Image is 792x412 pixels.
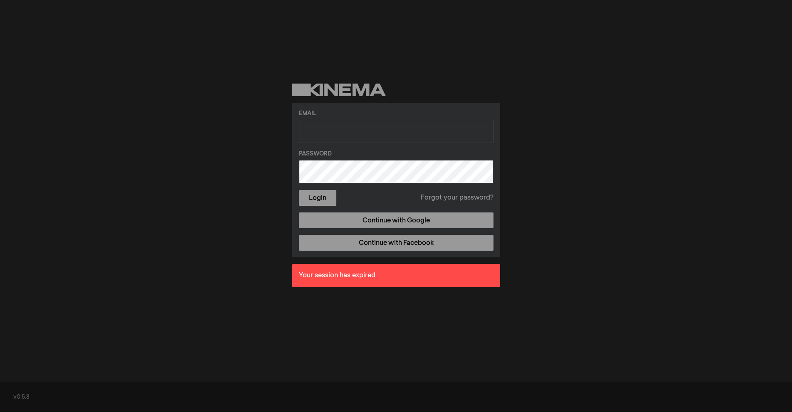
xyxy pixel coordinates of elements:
[299,109,493,118] label: Email
[421,193,493,203] a: Forgot your password?
[299,150,493,158] label: Password
[299,235,493,251] a: Continue with Facebook
[13,393,779,402] div: v0.5.8
[299,190,336,206] button: Login
[292,264,500,287] div: Your session has expired
[299,212,493,228] a: Continue with Google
